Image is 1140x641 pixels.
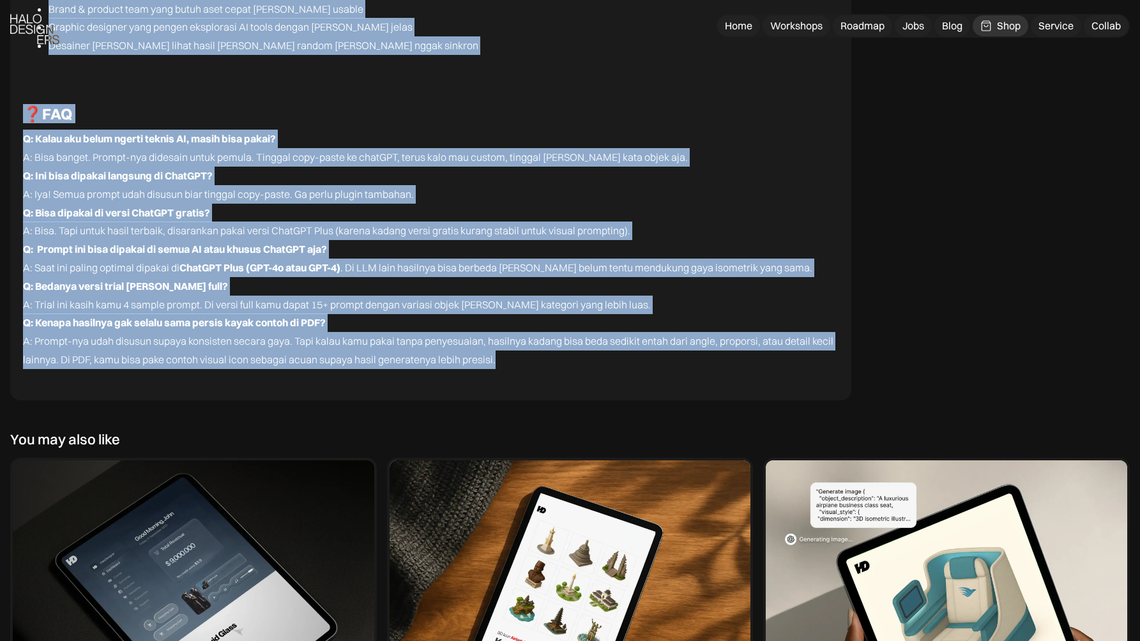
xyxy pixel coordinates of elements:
[763,15,830,36] a: Workshops
[895,15,932,36] a: Jobs
[23,73,839,92] p: ‍
[49,36,839,55] li: Desainer [PERSON_NAME] lihat hasil [PERSON_NAME] random [PERSON_NAME] nggak sinkron
[23,296,839,314] p: A: Trial ini kasih kamu 4 sample prompt. Di versi full kamu dapat 15+ prompt dengan variasi objek...
[23,280,228,292] strong: Q: Bedanya versi trial [PERSON_NAME] full?
[23,169,213,182] strong: Q: Ini bisa dipakai langsung di ChatGPT?
[23,104,839,123] h3: ❓
[23,222,839,240] p: A: Bisa. Tapi untuk hasil terbaik, disarankan pakai versi ChatGPT Plus (karena kadang versi grati...
[23,332,839,369] p: A: Prompt-nya udah disusun supaya konsisten secara gaya. Tapi kalau kamu pakai tanpa penyesuaian,...
[840,19,885,33] div: Roadmap
[770,19,823,33] div: Workshops
[10,431,120,448] div: You may also like
[942,19,962,33] div: Blog
[1091,19,1121,33] div: Collab
[725,19,752,33] div: Home
[23,369,839,388] p: ‍
[179,261,340,274] strong: ChatGPT Plus (GPT-4o atau GPT-4)
[1084,15,1129,36] a: Collab
[23,243,327,255] strong: Q: Prompt ini bisa dipakai di semua AI atau khusus ChatGPT aja?
[717,15,760,36] a: Home
[973,15,1028,36] a: Shop
[23,148,839,167] p: A: Bisa banget. Prompt-nya didesain untuk pemula. Tinggal copy-paste ke chatGPT, terus kalo mau c...
[997,19,1021,33] div: Shop
[23,259,839,277] p: A: Saat ini paling optimal dipakai di . Di LLM lain hasilnya bisa berbeda [PERSON_NAME] belum ten...
[23,55,839,73] p: ‍
[23,316,326,329] strong: Q: Kenapa hasilnya gak selalu sama persis kayak contoh di PDF?
[23,185,839,204] p: A: Iya! Semua prompt udah disusun biar tinggal copy-paste. Ga perlu plugin tambahan.
[23,206,210,219] strong: Q: Bisa dipakai di versi ChatGPT gratis?
[902,19,924,33] div: Jobs
[1031,15,1081,36] a: Service
[49,18,839,36] li: Graphic designer yang pengen eksplorasi AI tools dengan [PERSON_NAME] jelas
[1038,19,1074,33] div: Service
[833,15,892,36] a: Roadmap
[42,104,72,123] strong: FAQ
[934,15,970,36] a: Blog
[23,132,276,145] strong: Q: Kalau aku belum ngerti teknis AI, masih bisa pakai?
